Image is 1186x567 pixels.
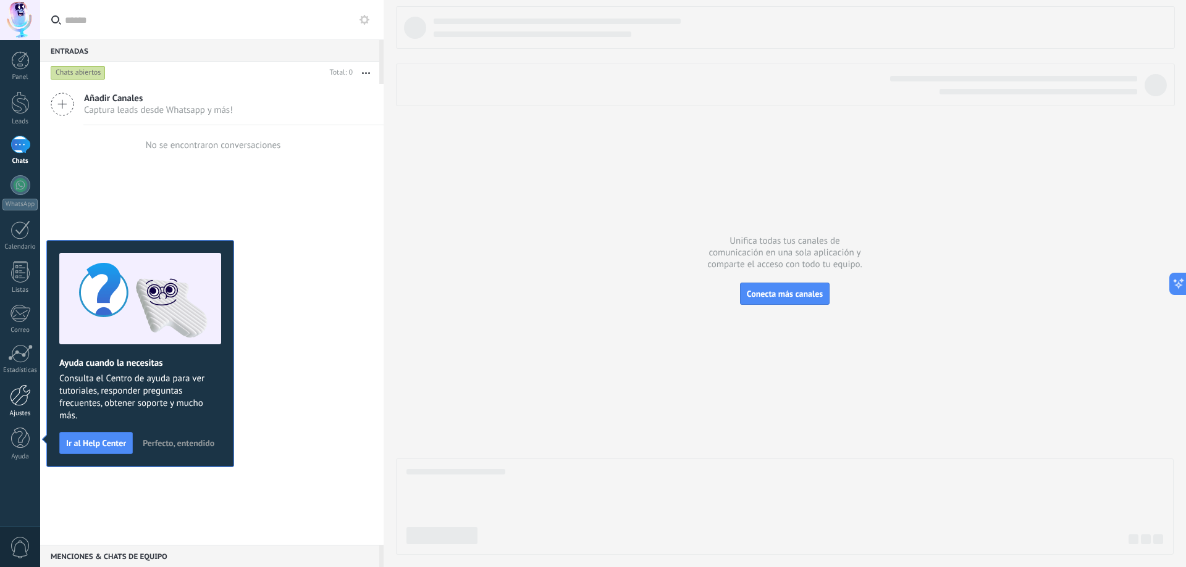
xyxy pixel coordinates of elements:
div: Estadísticas [2,366,38,375]
div: Listas [2,286,38,294]
span: Añadir Canales [84,93,233,104]
div: Entradas [40,39,379,62]
div: Calendario [2,243,38,251]
div: Chats abiertos [51,65,106,80]
div: WhatsApp [2,199,38,210]
button: Ir al Help Center [59,432,133,454]
div: Ayuda [2,453,38,461]
div: Correo [2,326,38,334]
span: Perfecto, entendido [143,439,214,447]
div: Total: 0 [325,67,353,79]
div: Leads [2,118,38,126]
div: Menciones & Chats de equipo [40,545,379,567]
span: Conecta más canales [747,288,823,299]
span: Ir al Help Center [66,439,126,447]
div: Panel [2,73,38,81]
div: Chats [2,157,38,165]
div: Ajustes [2,410,38,418]
h2: Ayuda cuando la necesitas [59,357,221,369]
button: Conecta más canales [740,283,830,305]
span: Consulta el Centro de ayuda para ver tutoriales, responder preguntas frecuentes, obtener soporte ... [59,373,221,422]
span: Captura leads desde Whatsapp y más! [84,104,233,116]
button: Perfecto, entendido [137,434,220,452]
div: No se encontraron conversaciones [146,139,281,151]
